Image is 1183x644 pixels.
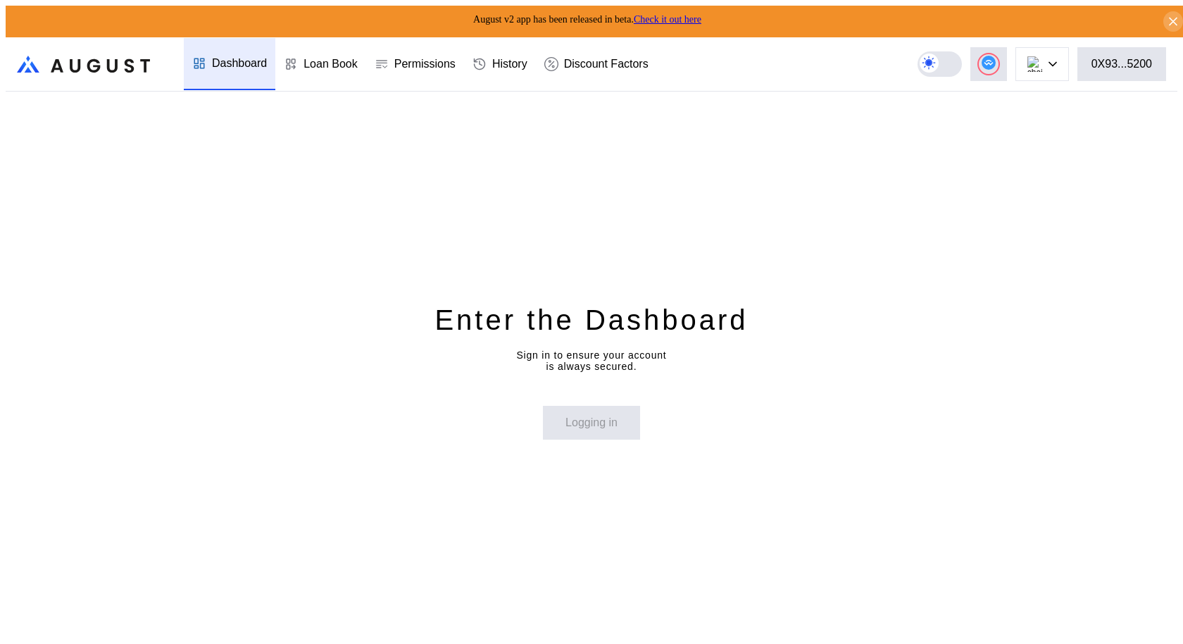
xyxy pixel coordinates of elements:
div: History [492,58,527,70]
div: Enter the Dashboard [434,302,748,338]
div: Sign in to ensure your account is always secured. [516,349,666,372]
a: Discount Factors [536,38,657,90]
a: Dashboard [184,38,275,90]
span: August v2 app has been released in beta. [473,14,701,25]
button: 0X93...5200 [1077,47,1166,81]
a: Loan Book [275,38,366,90]
div: Dashboard [212,57,267,70]
div: 0X93...5200 [1091,58,1152,70]
button: Logging in [543,406,640,440]
div: Discount Factors [564,58,649,70]
a: Check it out here [634,14,701,25]
div: Permissions [394,58,456,70]
div: Loan Book [303,58,358,70]
img: chain logo [1027,56,1043,72]
button: chain logo [1015,47,1069,81]
a: Permissions [366,38,464,90]
a: History [464,38,536,90]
